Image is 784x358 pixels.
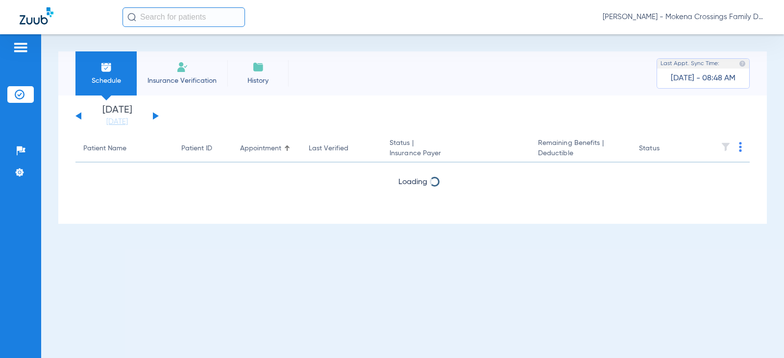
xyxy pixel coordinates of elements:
[240,143,293,154] div: Appointment
[739,60,746,67] img: last sync help info
[252,61,264,73] img: History
[176,61,188,73] img: Manual Insurance Verification
[538,148,623,159] span: Deductible
[382,135,530,163] th: Status |
[83,143,166,154] div: Patient Name
[309,143,348,154] div: Last Verified
[390,148,522,159] span: Insurance Payer
[127,13,136,22] img: Search Icon
[83,143,126,154] div: Patient Name
[181,143,224,154] div: Patient ID
[88,105,147,127] li: [DATE]
[530,135,631,163] th: Remaining Benefits |
[671,73,735,83] span: [DATE] - 08:48 AM
[122,7,245,27] input: Search for patients
[721,142,731,152] img: filter.svg
[13,42,28,53] img: hamburger-icon
[240,143,281,154] div: Appointment
[144,76,220,86] span: Insurance Verification
[20,7,53,24] img: Zuub Logo
[309,143,374,154] div: Last Verified
[398,178,427,186] span: Loading
[88,117,147,127] a: [DATE]
[181,143,212,154] div: Patient ID
[83,76,129,86] span: Schedule
[603,12,764,22] span: [PERSON_NAME] - Mokena Crossings Family Dental
[631,135,697,163] th: Status
[661,59,719,69] span: Last Appt. Sync Time:
[235,76,281,86] span: History
[739,142,742,152] img: group-dot-blue.svg
[100,61,112,73] img: Schedule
